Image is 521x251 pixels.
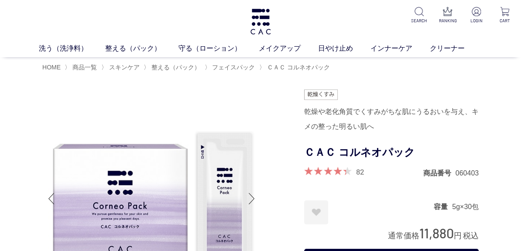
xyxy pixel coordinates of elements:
[467,7,485,24] a: LOGIN
[259,43,318,54] a: メイクアップ
[150,64,200,71] a: 整える（パック）
[144,63,202,72] li: 〉
[42,181,60,216] div: Previous slide
[419,225,454,241] span: 11,880
[107,64,140,71] a: スキンケア
[304,89,338,100] img: 乾燥くすみ
[71,64,97,71] a: 商品一覧
[204,63,257,72] li: 〉
[304,104,479,134] div: 乾燥や老化角質でくすみがちな肌にうるおいを与え、キメの整った明るい肌へ
[439,17,457,24] p: RANKING
[105,43,178,54] a: 整える（パック）
[304,143,479,162] h1: ＣＡＣ コルネオパック
[496,17,514,24] p: CART
[318,43,370,54] a: 日やけ止め
[101,63,142,72] li: 〉
[496,7,514,24] a: CART
[39,43,105,54] a: 洗う（洗浄料）
[456,168,479,178] dd: 060403
[423,168,456,178] dt: 商品番号
[410,17,428,24] p: SEARCH
[452,202,479,211] dd: 5g×30包
[356,167,364,176] a: 82
[265,64,330,71] a: ＣＡＣ コルネオパック
[65,63,99,72] li: 〉
[388,231,419,240] span: 通常価格
[210,64,255,71] a: フェイスパック
[370,43,430,54] a: インナーケア
[434,202,452,211] dt: 容量
[410,7,428,24] a: SEARCH
[259,63,332,72] li: 〉
[72,64,97,71] span: 商品一覧
[109,64,140,71] span: スキンケア
[463,231,479,240] span: 税込
[304,200,328,224] a: お気に入りに登録する
[430,43,482,54] a: クリーナー
[243,181,260,216] div: Next slide
[151,64,200,71] span: 整える（パック）
[439,7,457,24] a: RANKING
[42,64,61,71] a: HOME
[178,43,259,54] a: 守る（ローション）
[454,231,462,240] span: 円
[467,17,485,24] p: LOGIN
[249,9,272,34] img: logo
[267,64,330,71] span: ＣＡＣ コルネオパック
[212,64,255,71] span: フェイスパック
